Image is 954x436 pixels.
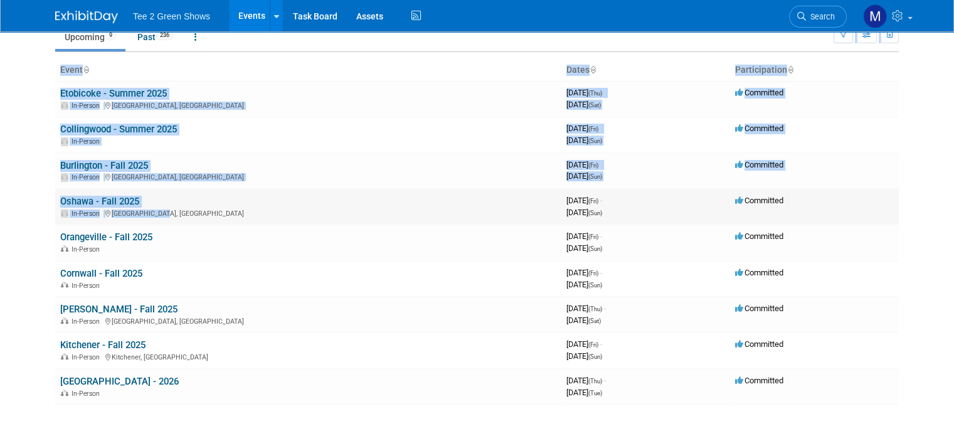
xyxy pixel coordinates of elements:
th: Event [55,60,561,81]
span: - [604,88,606,97]
span: [DATE] [566,208,602,217]
span: Tee 2 Green Shows [133,11,210,21]
a: Orangeville - Fall 2025 [60,231,152,243]
span: - [600,124,602,133]
span: In-Person [72,353,103,361]
th: Dates [561,60,730,81]
span: [DATE] [566,339,602,349]
span: Committed [735,339,783,349]
span: [DATE] [566,316,601,325]
span: In-Person [72,102,103,110]
a: Past236 [128,25,183,49]
span: Committed [735,196,783,205]
div: [GEOGRAPHIC_DATA], [GEOGRAPHIC_DATA] [60,208,556,218]
span: (Sat) [588,102,601,109]
span: [DATE] [566,351,602,361]
th: Participation [730,60,899,81]
span: [DATE] [566,304,606,313]
span: (Thu) [588,90,602,97]
span: (Fri) [588,233,598,240]
a: Upcoming9 [55,25,125,49]
span: Committed [735,88,783,97]
div: [GEOGRAPHIC_DATA], [GEOGRAPHIC_DATA] [60,316,556,326]
span: [DATE] [566,243,602,253]
span: (Sun) [588,353,602,360]
span: [DATE] [566,136,602,145]
img: In-Person Event [61,102,68,108]
span: (Sun) [588,282,602,289]
span: (Sun) [588,210,602,216]
span: [DATE] [566,160,602,169]
img: In-Person Event [61,245,68,252]
span: [DATE] [566,280,602,289]
span: (Thu) [588,306,602,312]
span: [DATE] [566,88,606,97]
a: Sort by Start Date [590,65,596,75]
span: [DATE] [566,196,602,205]
span: Committed [735,376,783,385]
a: Cornwall - Fall 2025 [60,268,142,279]
img: In-Person Event [61,282,68,288]
span: (Thu) [588,378,602,385]
span: 236 [156,31,173,40]
span: Committed [735,231,783,241]
span: In-Person [72,210,103,218]
span: (Sun) [588,137,602,144]
span: In-Person [72,317,103,326]
span: - [600,231,602,241]
span: Committed [735,124,783,133]
span: [DATE] [566,388,602,397]
a: Search [789,6,847,28]
span: Committed [735,304,783,313]
span: - [600,160,602,169]
a: Sort by Participation Type [787,65,793,75]
span: (Tue) [588,390,602,396]
span: (Fri) [588,270,598,277]
span: (Fri) [588,125,598,132]
div: [GEOGRAPHIC_DATA], [GEOGRAPHIC_DATA] [60,100,556,110]
span: (Fri) [588,341,598,348]
span: (Fri) [588,198,598,205]
span: - [600,268,602,277]
img: In-Person Event [61,210,68,216]
a: [PERSON_NAME] - Fall 2025 [60,304,178,315]
span: In-Person [72,282,103,290]
span: [DATE] [566,124,602,133]
span: - [600,339,602,349]
a: Oshawa - Fall 2025 [60,196,139,207]
span: Search [806,12,835,21]
div: [GEOGRAPHIC_DATA], [GEOGRAPHIC_DATA] [60,171,556,181]
span: [DATE] [566,171,602,181]
span: [DATE] [566,231,602,241]
a: Burlington - Fall 2025 [60,160,148,171]
span: In-Person [72,137,103,146]
a: Sort by Event Name [83,65,89,75]
span: 9 [105,31,116,40]
span: (Fri) [588,162,598,169]
img: In-Person Event [61,317,68,324]
a: [GEOGRAPHIC_DATA] - 2026 [60,376,179,387]
span: [DATE] [566,268,602,277]
a: Etobicoke - Summer 2025 [60,88,167,99]
img: ExhibitDay [55,11,118,23]
a: Kitchener - Fall 2025 [60,339,146,351]
span: [DATE] [566,100,601,109]
img: In-Person Event [61,353,68,359]
span: - [600,196,602,205]
span: (Sat) [588,317,601,324]
span: (Sun) [588,245,602,252]
img: In-Person Event [61,137,68,144]
span: In-Person [72,245,103,253]
span: [DATE] [566,376,606,385]
img: In-Person Event [61,390,68,396]
span: (Sun) [588,173,602,180]
img: In-Person Event [61,173,68,179]
span: - [604,304,606,313]
span: In-Person [72,173,103,181]
div: Kitchener, [GEOGRAPHIC_DATA] [60,351,556,361]
a: Collingwood - Summer 2025 [60,124,177,135]
span: Committed [735,268,783,277]
span: - [604,376,606,385]
span: Committed [735,160,783,169]
span: In-Person [72,390,103,398]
